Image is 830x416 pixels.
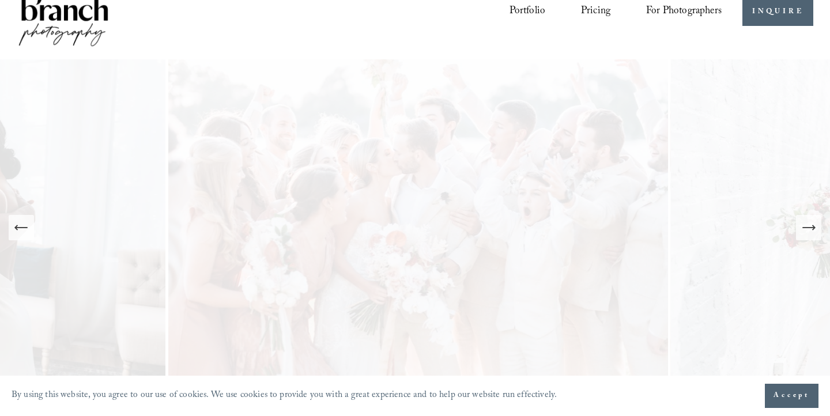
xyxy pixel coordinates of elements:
span: For Photographers [646,2,722,22]
a: Portfolio [510,1,546,23]
span: Accept [774,390,810,402]
button: Accept [765,384,818,408]
a: folder dropdown [646,1,722,23]
p: By using this website, you agree to our use of cookies. We use cookies to provide you with a grea... [12,387,557,405]
img: A wedding party celebrating outdoors, featuring a bride and groom kissing amidst cheering bridesm... [165,59,671,396]
button: Next Slide [796,215,821,240]
a: Pricing [581,1,610,23]
button: Previous Slide [9,215,34,240]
